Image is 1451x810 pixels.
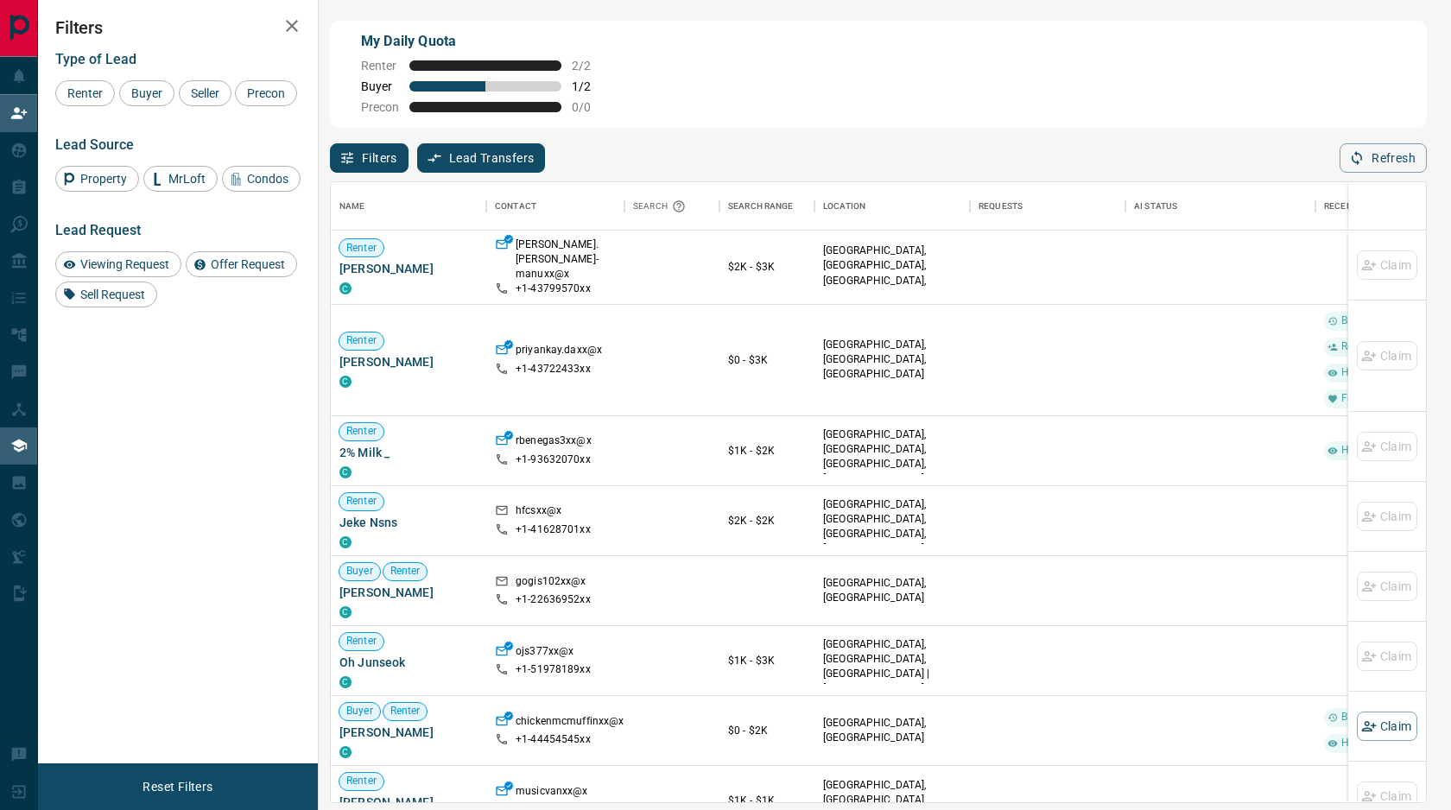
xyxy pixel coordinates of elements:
[823,182,865,231] div: Location
[339,746,352,758] div: condos.ca
[235,80,297,106] div: Precon
[814,182,970,231] div: Location
[186,251,297,277] div: Offer Request
[339,724,478,741] span: [PERSON_NAME]
[222,166,301,192] div: Condos
[633,182,690,231] div: Search
[970,182,1125,231] div: Requests
[979,182,1023,231] div: Requests
[361,79,399,93] span: Buyer
[55,51,136,67] span: Type of Lead
[516,732,591,747] p: +1- 44454545xx
[823,338,961,382] p: [GEOGRAPHIC_DATA], [GEOGRAPHIC_DATA], [GEOGRAPHIC_DATA]
[728,513,806,528] p: $2K - $2K
[241,86,291,100] span: Precon
[516,522,591,537] p: +1- 41628701xx
[339,564,380,579] span: Buyer
[823,244,961,303] p: North York, West End
[339,424,383,439] span: Renter
[339,704,380,718] span: Buyer
[55,17,301,38] h2: Filters
[361,31,610,52] p: My Daily Quota
[823,497,961,557] p: North York, Scarborough, West End
[516,644,573,662] p: ojs377xx@x
[516,592,591,607] p: +1- 22636952xx
[728,653,806,668] p: $1K - $3K
[339,241,383,256] span: Renter
[572,100,610,114] span: 0 / 0
[516,784,588,802] p: musicvanxx@x
[74,288,151,301] span: Sell Request
[516,662,591,677] p: +1- 51978189xx
[719,182,814,231] div: Search Range
[1334,710,1404,725] span: Back to Site
[516,714,624,732] p: chickenmcmuffinxx@x
[339,514,478,531] span: Jeke Nsns
[339,634,383,649] span: Renter
[823,637,961,697] p: [GEOGRAPHIC_DATA], [GEOGRAPHIC_DATA], [GEOGRAPHIC_DATA] | [GEOGRAPHIC_DATA]
[516,433,592,452] p: rbenegas3xx@x
[55,136,134,153] span: Lead Source
[339,536,352,548] div: condos.ca
[823,427,961,487] p: Midtown | Central, East York
[1340,143,1427,173] button: Refresh
[339,466,352,478] div: condos.ca
[74,172,133,186] span: Property
[495,182,536,231] div: Contact
[728,352,806,368] p: $0 - $3K
[74,257,175,271] span: Viewing Request
[339,182,365,231] div: Name
[339,353,478,370] span: [PERSON_NAME]
[55,251,181,277] div: Viewing Request
[1125,182,1315,231] div: AI Status
[516,574,586,592] p: gogis102xx@x
[143,166,218,192] div: MrLoft
[205,257,291,271] span: Offer Request
[516,452,591,467] p: +1- 93632070xx
[339,774,383,788] span: Renter
[339,376,352,388] div: condos.ca
[162,172,212,186] span: MrLoft
[339,494,383,509] span: Renter
[339,333,383,348] span: Renter
[55,166,139,192] div: Property
[55,282,157,307] div: Sell Request
[1334,443,1410,458] span: High Interest
[728,443,806,459] p: $1K - $2K
[728,259,806,275] p: $2K - $3K
[1334,339,1447,354] span: Requested a Viewing
[516,282,591,296] p: +1- 43799570xx
[339,282,352,294] div: condos.ca
[339,606,352,618] div: condos.ca
[516,503,561,522] p: hfcsxx@x
[179,80,231,106] div: Seller
[55,80,115,106] div: Renter
[339,260,478,277] span: [PERSON_NAME]
[330,143,409,173] button: Filters
[823,716,961,745] p: [GEOGRAPHIC_DATA], [GEOGRAPHIC_DATA]
[1134,182,1177,231] div: AI Status
[383,564,428,579] span: Renter
[728,793,806,808] p: $1K - $1K
[339,676,352,688] div: condos.ca
[241,172,295,186] span: Condos
[125,86,168,100] span: Buyer
[1334,391,1393,406] span: Favourite
[383,704,428,718] span: Renter
[1334,313,1404,328] span: Back to Site
[61,86,109,100] span: Renter
[728,182,794,231] div: Search Range
[339,584,478,601] span: [PERSON_NAME]
[1334,365,1410,380] span: High Interest
[331,182,486,231] div: Name
[339,444,478,461] span: 2% Milk _
[55,222,141,238] span: Lead Request
[516,237,616,282] p: [PERSON_NAME].[PERSON_NAME]-manuxx@x
[572,59,610,73] span: 2 / 2
[1357,712,1417,741] button: Claim
[185,86,225,100] span: Seller
[361,59,399,73] span: Renter
[516,343,602,361] p: priyankay.daxx@x
[339,654,478,671] span: Oh Junseok
[417,143,546,173] button: Lead Transfers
